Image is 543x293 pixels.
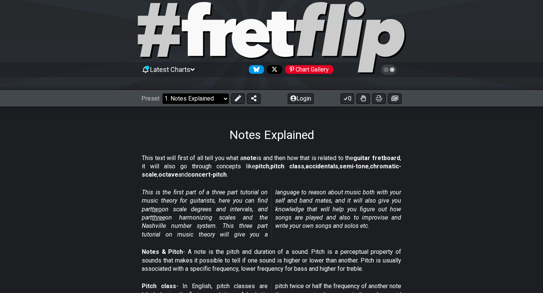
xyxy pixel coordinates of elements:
span: two [152,206,162,213]
strong: accidentals [305,163,338,170]
button: Create image [388,93,402,104]
strong: concert-pitch [188,171,227,178]
button: Print [372,93,386,104]
strong: pitch [255,163,269,170]
em: This is the first part of a three part tutorial on music theory for guitarists, here you can find... [142,189,401,238]
span: Toggle light / dark theme [385,66,393,73]
span: Preset [141,95,160,102]
span: three [152,214,165,221]
button: Edit Preset [231,93,245,104]
span: Latest Charts [150,66,190,73]
strong: guitar fretboard [353,154,400,162]
a: Follow #fretflip at X [264,65,282,74]
p: This text will first of all tell you what a is and then how that is related to the , it will also... [142,154,401,179]
h1: Notes Explained [229,128,314,142]
a: Follow #fretflip at Bluesky [246,65,264,74]
p: - A note is the pitch and duration of a sound. Pitch is a perceptual property of sounds that make... [142,248,401,273]
strong: octave [158,171,178,178]
button: Login [288,93,314,104]
button: 0 [341,93,354,104]
strong: semi-tone [339,163,369,170]
select: Preset [163,93,229,104]
button: Share Preset [247,93,261,104]
div: Chart Gallery [285,65,333,74]
strong: pitch class [270,163,304,170]
strong: note [243,154,256,162]
strong: Pitch class [142,282,176,290]
button: Toggle Dexterity for all fretkits [356,93,370,104]
a: #fretflip at Pinterest [282,65,333,74]
strong: Notes & Pitch [142,248,183,255]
